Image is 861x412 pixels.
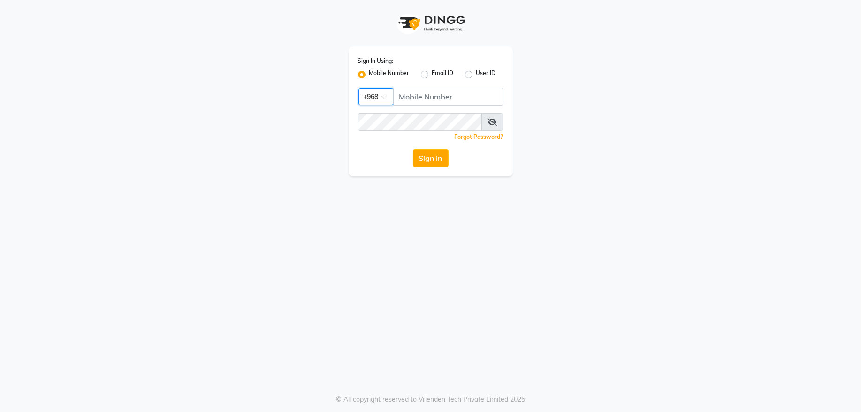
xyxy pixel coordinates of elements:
label: User ID [476,69,496,80]
img: logo1.svg [393,9,468,37]
label: Sign In Using: [358,57,394,65]
label: Mobile Number [369,69,410,80]
input: Username [358,113,482,131]
button: Sign In [413,149,449,167]
input: Username [393,88,503,106]
a: Forgot Password? [455,133,503,140]
label: Email ID [432,69,454,80]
